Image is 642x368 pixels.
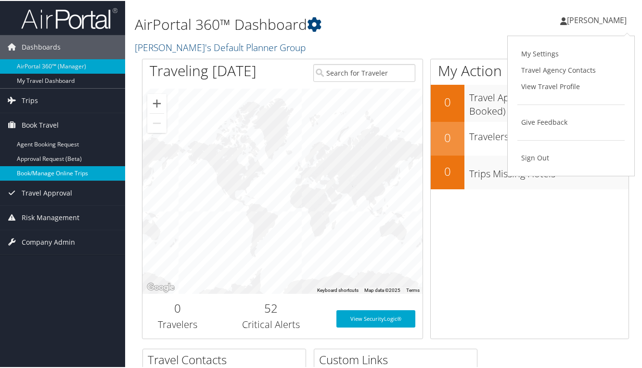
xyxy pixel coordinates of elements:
img: airportal-logo.png [21,6,117,29]
h2: 0 [431,129,464,145]
h1: My Action Items [431,60,629,80]
a: Give Feedback [517,113,625,130]
h2: 0 [150,299,205,315]
input: Search for Traveler [313,63,416,81]
button: Keyboard shortcuts [317,286,359,293]
a: 0Trips Missing Hotels [431,155,629,188]
span: Trips [22,88,38,112]
a: Sign Out [517,149,625,165]
h2: Travel Contacts [148,351,306,367]
h2: Custom Links [319,351,477,367]
span: Risk Management [22,205,79,229]
button: Zoom out [147,113,167,132]
span: Map data ©2025 [364,287,400,292]
a: Travel Agency Contacts [517,61,625,78]
h3: Travelers [150,317,205,330]
h3: Travel Approvals Pending (Advisor Booked) [469,85,629,117]
span: Dashboards [22,34,61,58]
button: Zoom in [147,93,167,112]
a: My Settings [517,45,625,61]
h2: 0 [431,93,464,109]
span: [PERSON_NAME] [567,14,627,25]
span: Company Admin [22,229,75,253]
a: View Travel Profile [517,78,625,94]
h3: Critical Alerts [220,317,322,330]
h3: Travelers Need Help (Safety Check) [469,124,629,143]
a: [PERSON_NAME] [560,5,636,34]
a: Terms [406,287,420,292]
a: 0Travelers Need Help (Safety Check) [431,121,629,155]
a: Open this area in Google Maps (opens a new window) [145,280,177,293]
h1: Traveling [DATE] [150,60,257,80]
a: [PERSON_NAME]'s Default Planner Group [135,40,308,53]
span: Travel Approval [22,180,72,204]
h3: Trips Missing Hotels [469,161,629,180]
a: View SecurityLogic® [336,309,415,327]
h2: 0 [431,162,464,179]
img: Google [145,280,177,293]
h2: 52 [220,299,322,315]
span: Book Travel [22,112,59,136]
a: 0Travel Approvals Pending (Advisor Booked) [431,84,629,121]
h1: AirPortal 360™ Dashboard [135,13,469,34]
